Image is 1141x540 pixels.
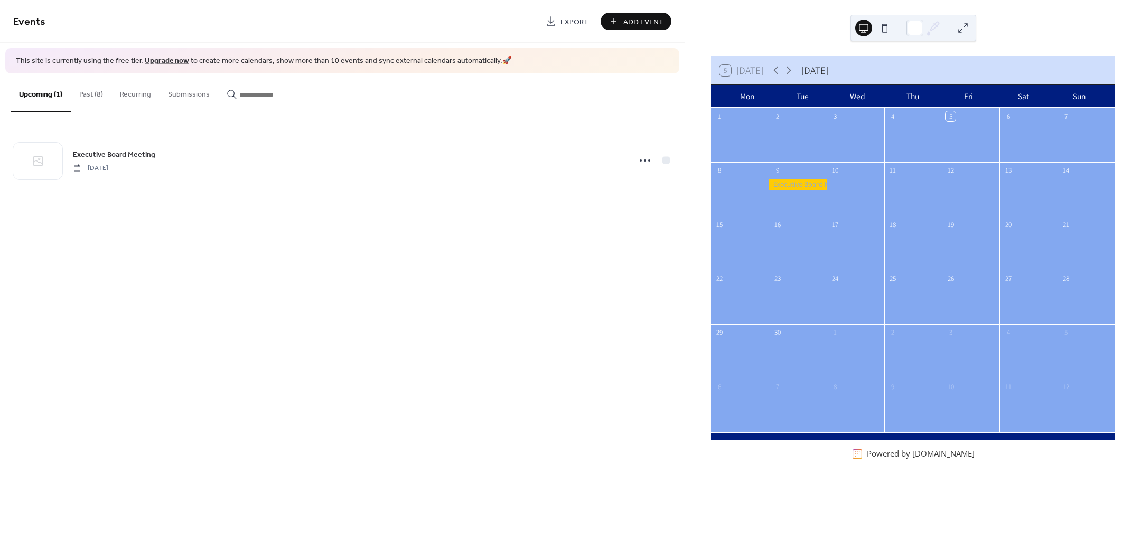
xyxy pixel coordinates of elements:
[1004,328,1013,337] div: 4
[1061,328,1071,337] div: 5
[715,328,724,337] div: 29
[1051,85,1107,108] div: Sun
[946,220,955,229] div: 19
[1004,274,1013,283] div: 27
[623,16,663,27] span: Add Event
[946,328,955,337] div: 3
[1004,111,1013,121] div: 6
[1061,166,1071,175] div: 14
[1061,382,1071,391] div: 12
[715,166,724,175] div: 8
[71,73,111,111] button: Past (8)
[888,220,897,229] div: 18
[801,63,828,78] div: [DATE]
[715,274,724,283] div: 22
[769,179,826,190] div: Executive Board Meeting
[1061,274,1071,283] div: 28
[145,54,189,68] a: Upgrade now
[830,166,840,175] div: 10
[772,166,782,175] div: 9
[715,111,724,121] div: 1
[772,274,782,283] div: 23
[772,111,782,121] div: 2
[715,382,724,391] div: 6
[1004,220,1013,229] div: 20
[601,13,671,30] button: Add Event
[13,12,45,32] span: Events
[1004,382,1013,391] div: 11
[888,274,897,283] div: 25
[830,274,840,283] div: 24
[73,149,155,160] span: Executive Board Meeting
[867,448,975,459] div: Powered by
[830,85,885,108] div: Wed
[73,163,108,173] span: [DATE]
[946,166,955,175] div: 12
[946,382,955,391] div: 10
[160,73,218,111] button: Submissions
[11,73,71,112] button: Upcoming (1)
[888,328,897,337] div: 2
[830,220,840,229] div: 17
[772,382,782,391] div: 7
[885,85,941,108] div: Thu
[560,16,588,27] span: Export
[73,148,155,160] a: Executive Board Meeting
[946,274,955,283] div: 26
[111,73,160,111] button: Recurring
[772,220,782,229] div: 16
[941,85,996,108] div: Fri
[830,328,840,337] div: 1
[1061,111,1071,121] div: 7
[775,85,830,108] div: Tue
[830,382,840,391] div: 8
[1004,166,1013,175] div: 13
[946,111,955,121] div: 5
[888,166,897,175] div: 11
[996,85,1052,108] div: Sat
[715,220,724,229] div: 15
[538,13,596,30] a: Export
[830,111,840,121] div: 3
[912,448,975,459] a: [DOMAIN_NAME]
[888,382,897,391] div: 9
[772,328,782,337] div: 30
[888,111,897,121] div: 4
[719,85,775,108] div: Mon
[1061,220,1071,229] div: 21
[16,56,511,67] span: This site is currently using the free tier. to create more calendars, show more than 10 events an...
